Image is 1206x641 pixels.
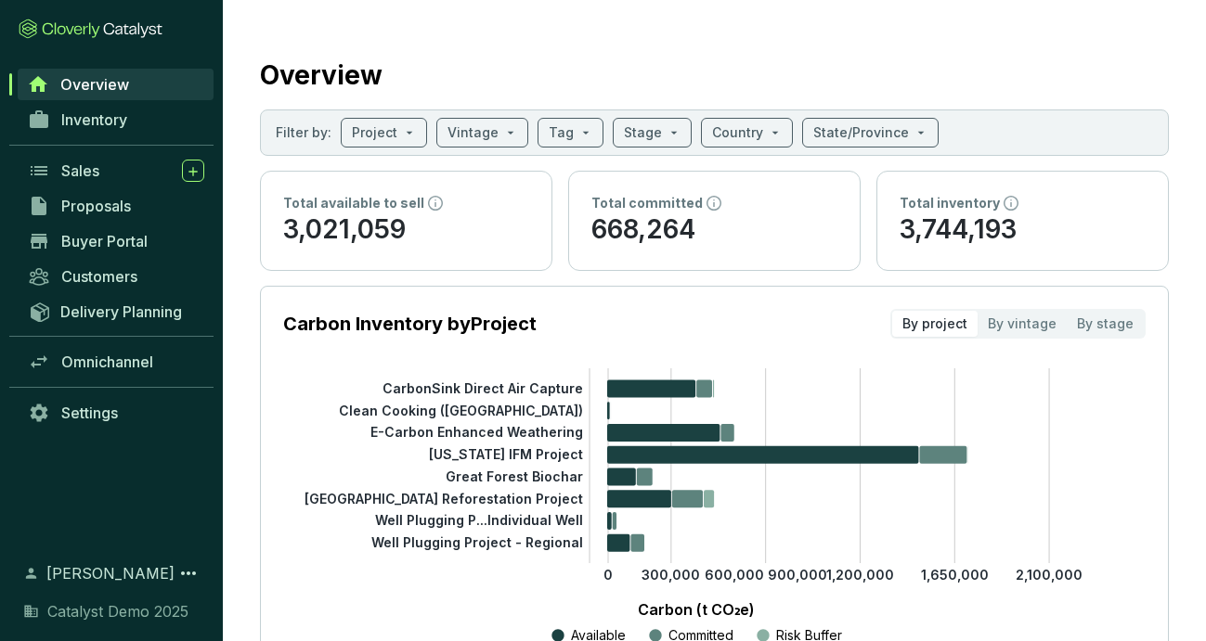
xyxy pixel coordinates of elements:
[1067,311,1144,337] div: By stage
[283,194,424,212] p: Total available to sell
[46,562,175,584] span: [PERSON_NAME]
[19,190,214,222] a: Proposals
[60,302,182,321] span: Delivery Planning
[370,424,583,440] tspan: E-Carbon Enhanced Weathering
[61,404,118,422] span: Settings
[1016,567,1083,583] tspan: 2,100,000
[60,75,129,94] span: Overview
[19,346,214,378] a: Omnichannel
[603,567,613,583] tspan: 0
[18,69,214,100] a: Overview
[339,402,583,417] tspan: Clean Cooking ([GEOGRAPHIC_DATA])
[19,155,214,186] a: Sales
[892,311,978,337] div: By project
[900,194,1000,212] p: Total inventory
[826,567,894,583] tspan: 1,200,000
[375,512,583,528] tspan: Well Plugging P...Individual Well
[260,56,383,95] h2: Overview
[61,197,131,215] span: Proposals
[305,490,583,506] tspan: [GEOGRAPHIC_DATA] Reforestation Project
[311,598,1081,621] p: Carbon (t CO₂e)
[283,212,529,248] p: 3,021,059
[446,468,583,484] tspan: Great Forest Biochar
[383,380,583,396] tspan: CarbonSink Direct Air Capture
[61,232,148,250] span: Buyer Portal
[429,446,583,462] tspan: [US_STATE] IFM Project
[978,311,1067,337] div: By vintage
[705,567,764,583] tspan: 600,000
[61,161,99,180] span: Sales
[642,567,700,583] tspan: 300,000
[19,296,214,327] a: Delivery Planning
[890,309,1146,339] div: segmented control
[591,194,703,212] p: Total committed
[61,353,153,371] span: Omnichannel
[61,267,137,286] span: Customers
[591,212,837,248] p: 668,264
[19,397,214,429] a: Settings
[768,567,827,583] tspan: 900,000
[47,600,188,622] span: Catalyst Demo 2025
[61,110,127,129] span: Inventory
[276,123,331,142] p: Filter by:
[19,104,214,135] a: Inventory
[900,212,1146,248] p: 3,744,193
[371,534,583,550] tspan: Well Plugging Project - Regional
[19,225,214,257] a: Buyer Portal
[921,567,989,583] tspan: 1,650,000
[19,261,214,292] a: Customers
[283,311,537,337] p: Carbon Inventory by Project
